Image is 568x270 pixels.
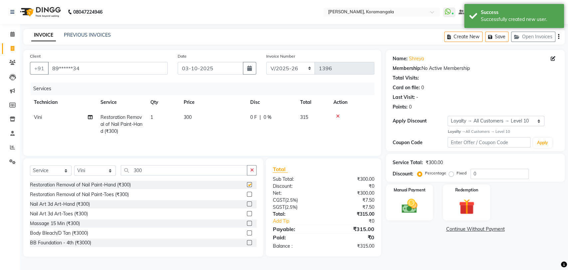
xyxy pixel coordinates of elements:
th: Technician [30,95,96,110]
div: Balance : [268,243,323,250]
img: _cash.svg [397,197,422,215]
span: | [260,114,261,121]
div: Coupon Code [393,139,448,146]
div: BB Foundation - 4th (₹3000) [30,239,91,246]
div: ₹300.00 [323,190,379,197]
div: Membership: [393,65,422,72]
div: ( ) [268,204,323,211]
th: Qty [146,95,180,110]
div: Net: [268,190,323,197]
label: Client [30,53,41,59]
span: 2.5% [286,204,296,210]
th: Disc [246,95,296,110]
div: ₹315.00 [323,225,379,233]
div: Sub Total: [268,176,323,183]
div: Nail Art 3d Art-Hand (₹300) [30,201,90,208]
div: Restoration Removal of Nail Paint-Toes (₹300) [30,191,129,198]
div: Total Visits: [393,75,419,82]
div: Card on file: [393,84,420,91]
button: Create New [444,32,482,42]
div: ₹300.00 [323,176,379,183]
div: Total: [268,211,323,218]
div: Nail Art 3d Art-Toes (₹300) [30,210,88,217]
div: Success [481,9,559,16]
input: Enter Offer / Coupon Code [448,137,530,147]
div: 0 [409,104,412,111]
span: 2.5% [286,197,296,203]
div: ₹7.50 [323,197,379,204]
label: Redemption [455,187,478,193]
th: Total [296,95,329,110]
th: Action [329,95,374,110]
div: Discount: [268,183,323,190]
span: 315 [300,114,308,120]
th: Price [180,95,246,110]
button: Save [485,32,508,42]
div: ₹0 [323,233,379,241]
b: 08047224946 [73,3,102,21]
span: SGST [273,204,284,210]
span: 0 F [250,114,257,121]
label: Date [178,53,187,59]
a: Continue Without Payment [387,226,563,233]
div: Massage 15 Min (₹300) [30,220,80,227]
label: Manual Payment [394,187,426,193]
div: Apply Discount [393,118,448,125]
span: Restoration Removal of Nail Paint-Hand (₹300) [100,114,142,134]
div: Last Visit: [393,94,415,101]
span: 1 [150,114,153,120]
a: PREVIOUS INVOICES [64,32,111,38]
div: Paid: [268,233,323,241]
th: Service [96,95,146,110]
span: 0 % [264,114,272,121]
label: Invoice Number [266,53,295,59]
button: Open Invoices [511,32,555,42]
a: INVOICE [31,29,56,41]
div: - [416,94,418,101]
div: Service Total: [393,159,423,166]
div: No Active Membership [393,65,558,72]
span: 300 [184,114,192,120]
label: Percentage [425,170,446,176]
a: Shreya [409,55,424,62]
img: logo [17,3,63,21]
div: Name: [393,55,408,62]
div: ₹0 [323,183,379,190]
div: Body Bleach/D Tan (₹3000) [30,230,88,237]
div: Restoration Removal of Nail Paint-Hand (₹300) [30,181,131,188]
div: 0 [421,84,424,91]
span: Vini [34,114,42,120]
div: ₹300.00 [426,159,443,166]
button: Apply [533,138,552,148]
div: ₹0 [333,218,379,225]
button: +91 [30,62,49,75]
div: Discount: [393,170,413,177]
div: ₹7.50 [323,204,379,211]
strong: Loyalty → [448,129,465,134]
div: Successfully created new user. [481,16,559,23]
span: Total [273,166,288,173]
input: Search or Scan [121,165,247,175]
label: Fixed [457,170,467,176]
a: Add Tip [268,218,333,225]
div: ₹315.00 [323,243,379,250]
div: All Customers → Level 10 [448,129,558,135]
span: CGST [273,197,285,203]
img: _gift.svg [454,197,479,216]
input: Search by Name/Mobile/Email/Code [48,62,168,75]
div: Payable: [268,225,323,233]
div: Services [31,83,379,95]
div: Points: [393,104,408,111]
div: ( ) [268,197,323,204]
div: ₹315.00 [323,211,379,218]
